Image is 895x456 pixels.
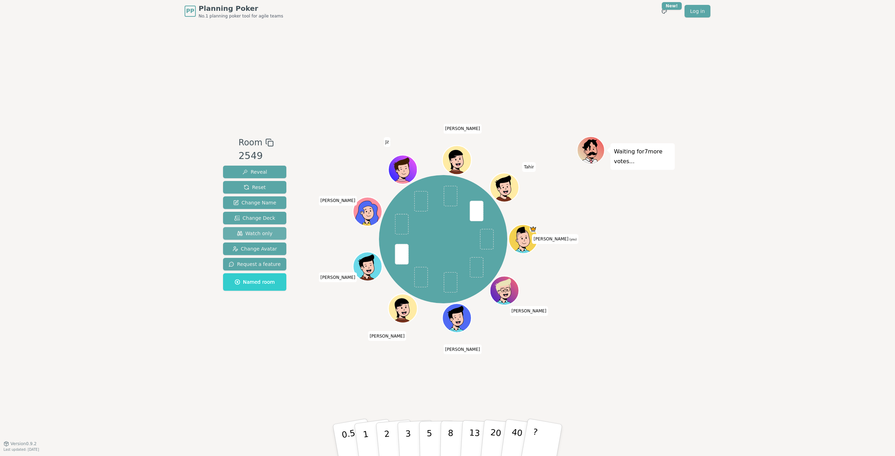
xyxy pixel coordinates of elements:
div: New! [662,2,682,10]
span: Reveal [242,168,267,175]
span: Click to change your name [443,345,482,354]
span: Click to change your name [532,234,578,244]
span: Watch only [237,230,273,237]
button: Version0.9.2 [3,441,37,447]
button: Change Avatar [223,243,286,255]
button: Request a feature [223,258,286,270]
span: Change Name [233,199,276,206]
a: PPPlanning PokerNo.1 planning poker tool for agile teams [185,3,283,19]
button: Click to change your avatar [510,225,537,253]
span: Planning Poker [199,3,283,13]
span: chris is the host [530,225,537,233]
span: Click to change your name [368,331,406,341]
button: Change Deck [223,212,286,224]
button: Named room [223,273,286,291]
p: Waiting for 7 more votes... [614,147,671,166]
span: Request a feature [229,261,281,268]
button: Reset [223,181,286,194]
span: (you) [568,238,577,241]
span: Click to change your name [443,124,482,134]
span: Version 0.9.2 [10,441,37,447]
span: PP [186,7,194,15]
span: Reset [244,184,266,191]
button: Watch only [223,227,286,240]
span: Named room [235,278,275,285]
button: New! [658,5,671,17]
span: No.1 planning poker tool for agile teams [199,13,283,19]
button: Change Name [223,196,286,209]
div: 2549 [238,149,273,163]
span: Click to change your name [522,162,536,172]
span: Room [238,136,262,149]
span: Click to change your name [384,137,391,147]
span: Change Deck [234,215,275,222]
span: Click to change your name [319,273,357,282]
span: Click to change your name [319,196,357,206]
span: Change Avatar [232,245,277,252]
a: Log in [685,5,710,17]
span: Click to change your name [510,306,548,316]
button: Reveal [223,166,286,178]
span: Last updated: [DATE] [3,448,39,451]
